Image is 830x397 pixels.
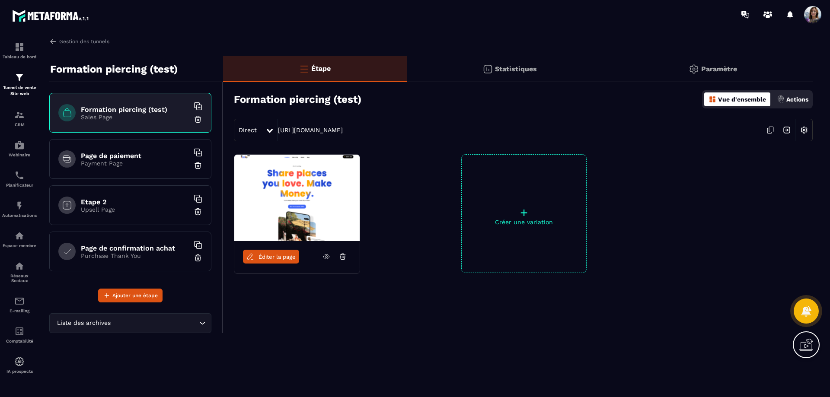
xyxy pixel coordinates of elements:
a: automationsautomationsWebinaire [2,133,37,164]
img: arrow [49,38,57,45]
p: Automatisations [2,213,37,218]
p: IA prospects [2,369,37,374]
p: Actions [786,96,808,103]
a: formationformationTableau de bord [2,35,37,66]
a: schedulerschedulerPlanificateur [2,164,37,194]
a: accountantaccountantComptabilité [2,320,37,350]
span: Liste des archives [55,318,112,328]
img: automations [14,140,25,150]
div: Search for option [49,313,211,333]
p: Tunnel de vente Site web [2,85,37,97]
img: actions.d6e523a2.png [777,95,785,103]
img: formation [14,72,25,83]
img: social-network [14,261,25,271]
img: formation [14,110,25,120]
p: Upsell Page [81,206,189,213]
img: arrow-next.bcc2205e.svg [779,122,795,138]
p: E-mailing [2,308,37,313]
button: Ajouter une étape [98,289,163,302]
h3: Formation piercing (test) [234,93,361,105]
p: Payment Page [81,160,189,167]
p: + [462,206,586,219]
a: automationsautomationsAutomatisations [2,194,37,224]
span: Éditer la page [259,254,296,260]
p: Statistiques [495,65,537,73]
input: Search for option [112,318,197,328]
a: emailemailE-mailing [2,289,37,320]
h6: Etape 2 [81,198,189,206]
p: Planificateur [2,183,37,187]
p: Comptabilité [2,339,37,343]
img: email [14,296,25,306]
a: [URL][DOMAIN_NAME] [278,127,343,133]
img: trash [194,161,202,170]
img: accountant [14,326,25,337]
img: scheduler [14,170,25,181]
img: logo [12,8,90,23]
img: automations [14,200,25,211]
p: CRM [2,122,37,127]
img: trash [194,207,202,216]
a: Gestion des tunnels [49,38,109,45]
img: stats.20deebd0.svg [482,64,493,74]
img: trash [194,254,202,262]
p: Sales Page [81,114,189,121]
p: Étape [311,64,331,73]
img: formation [14,42,25,52]
a: Éditer la page [243,250,299,264]
p: Réseaux Sociaux [2,273,37,283]
img: setting-gr.5f69749f.svg [689,64,699,74]
img: bars-o.4a397970.svg [299,64,309,74]
img: setting-w.858f3a88.svg [796,122,812,138]
a: automationsautomationsEspace membre [2,224,37,254]
h6: Page de paiement [81,152,189,160]
a: formationformationTunnel de vente Site web [2,66,37,103]
p: Espace membre [2,243,37,248]
a: social-networksocial-networkRéseaux Sociaux [2,254,37,289]
img: dashboard-orange.40269519.svg [709,95,716,103]
p: Paramètre [701,65,737,73]
h6: Page de confirmation achat [81,244,189,252]
p: Créer une variation [462,219,586,225]
span: Direct [239,127,257,133]
p: Purchase Thank You [81,252,189,259]
p: Webinaire [2,152,37,157]
h6: Formation piercing (test) [81,105,189,114]
img: image [234,155,360,241]
a: formationformationCRM [2,103,37,133]
p: Tableau de bord [2,54,37,59]
p: Vue d'ensemble [718,96,766,103]
img: automations [14,231,25,241]
p: Formation piercing (test) [50,60,178,78]
img: automations [14,356,25,367]
img: trash [194,115,202,124]
span: Ajouter une étape [112,291,158,300]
